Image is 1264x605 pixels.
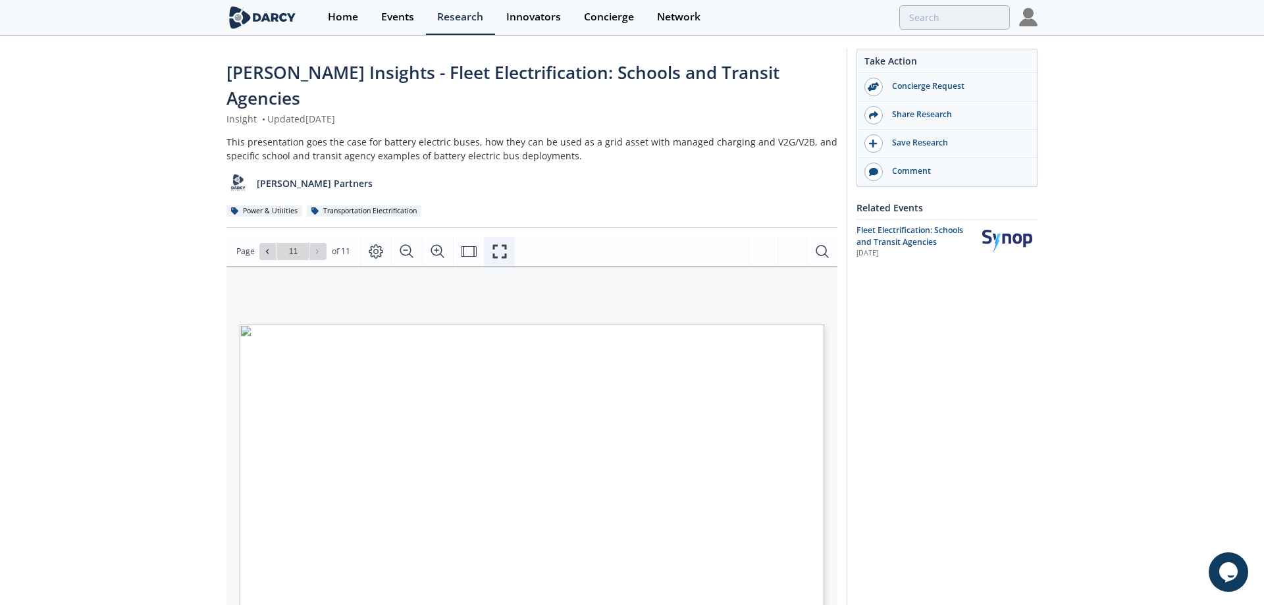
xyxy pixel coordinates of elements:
[226,6,298,29] img: logo-wide.svg
[856,224,1038,259] a: Fleet Electrification: Schools and Transit Agencies [DATE] Synop
[856,224,963,248] span: Fleet Electrification: Schools and Transit Agencies
[226,112,837,126] div: Insight Updated [DATE]
[857,54,1037,73] div: Take Action
[1209,552,1251,592] iframe: chat widget
[856,248,973,259] div: [DATE]
[883,165,1030,177] div: Comment
[226,205,302,217] div: Power & Utilities
[883,80,1030,92] div: Concierge Request
[226,61,779,110] span: [PERSON_NAME] Insights - Fleet Electrification: Schools and Transit Agencies
[856,196,1038,219] div: Related Events
[584,12,634,22] div: Concierge
[226,135,837,163] div: This presentation goes the case for battery electric buses, how they can be used as a grid asset ...
[657,12,700,22] div: Network
[328,12,358,22] div: Home
[883,137,1030,149] div: Save Research
[257,176,373,190] p: [PERSON_NAME] Partners
[1019,8,1038,26] img: Profile
[899,5,1010,30] input: Advanced Search
[982,230,1032,253] img: Synop
[437,12,483,22] div: Research
[259,113,267,125] span: •
[307,205,421,217] div: Transportation Electrification
[506,12,561,22] div: Innovators
[883,109,1030,120] div: Share Research
[381,12,414,22] div: Events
